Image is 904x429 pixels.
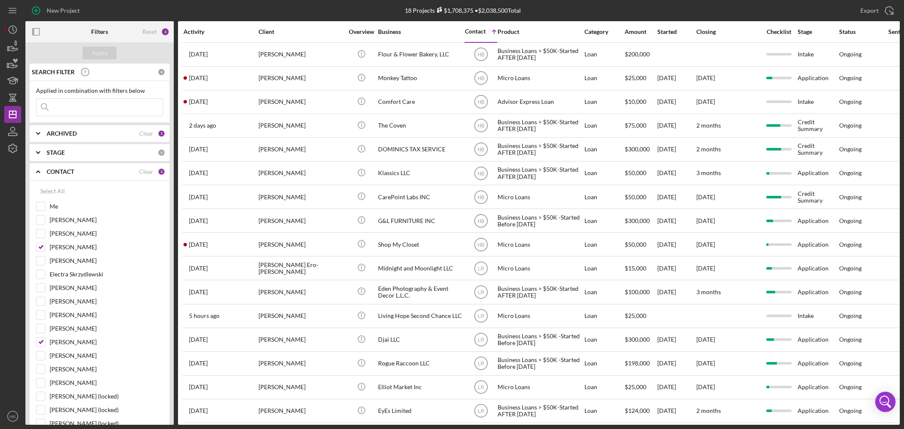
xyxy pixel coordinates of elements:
[798,281,838,303] div: Application
[584,67,624,89] div: Loan
[696,145,721,153] time: 2 months
[259,114,343,137] div: [PERSON_NAME]
[32,69,75,75] b: SEARCH FILTER
[657,91,695,113] div: [DATE]
[161,28,170,36] div: 3
[696,122,721,129] time: 2 months
[498,233,582,256] div: Micro Loans
[259,400,343,422] div: [PERSON_NAME]
[378,186,463,208] div: CarePoint Labs INC
[189,75,208,81] time: 2025-06-23 21:26
[83,47,117,59] button: Apply
[657,400,695,422] div: [DATE]
[189,265,208,272] time: 2025-10-09 21:12
[798,67,838,89] div: Application
[696,28,760,35] div: Closing
[696,336,715,343] time: [DATE]
[92,47,108,59] div: Apply
[378,67,463,89] div: Monkey Tattoo
[378,257,463,279] div: Midnight and Moonlight LLC
[378,162,463,184] div: Klassics LLC
[839,336,862,343] div: Ongoing
[875,392,896,412] div: Open Intercom Messenger
[584,352,624,375] div: Loan
[435,7,473,14] div: $1,708,375
[839,312,862,319] div: Ongoing
[839,217,862,224] div: Ongoing
[259,209,343,232] div: [PERSON_NAME]
[798,400,838,422] div: Application
[189,312,220,319] time: 2025-10-15 14:17
[158,68,165,76] div: 0
[158,168,165,175] div: 2
[584,114,624,137] div: Loan
[625,336,650,343] span: $300,000
[477,218,484,224] text: HB
[657,257,695,279] div: [DATE]
[498,257,582,279] div: Micro Loans
[477,242,484,248] text: HB
[798,162,838,184] div: Application
[478,361,484,367] text: LR
[50,284,163,292] label: [PERSON_NAME]
[625,145,650,153] span: $300,000
[498,400,582,422] div: Business Loans > $50K-Started AFTER [DATE]
[50,338,163,346] label: [PERSON_NAME]
[657,209,695,232] div: [DATE]
[50,270,163,279] label: Electra Skrzydlewski
[696,265,715,272] time: [DATE]
[584,281,624,303] div: Loan
[40,183,65,200] div: Select All
[584,233,624,256] div: Loan
[498,329,582,351] div: Business Loans > $50K -Started Before [DATE]
[158,149,165,156] div: 0
[657,329,695,351] div: [DATE]
[378,114,463,137] div: The Coven
[625,74,646,81] span: $25,000
[657,28,695,35] div: Started
[142,28,157,35] div: Reset
[625,98,646,105] span: $10,000
[189,241,208,248] time: 2025-05-08 03:34
[50,324,163,333] label: [PERSON_NAME]
[259,257,343,279] div: [PERSON_NAME] Ero-[PERSON_NAME]
[625,312,646,319] span: $25,000
[477,123,484,129] text: HB
[839,265,862,272] div: Ongoing
[584,305,624,327] div: Loan
[259,305,343,327] div: [PERSON_NAME]
[584,162,624,184] div: Loan
[259,329,343,351] div: [PERSON_NAME]
[839,241,862,248] div: Ongoing
[478,384,484,390] text: LR
[139,130,153,137] div: Clear
[378,91,463,113] div: Comfort Care
[259,162,343,184] div: [PERSON_NAME]
[584,43,624,66] div: Loan
[839,51,862,58] div: Ongoing
[50,297,163,306] label: [PERSON_NAME]
[50,406,163,414] label: [PERSON_NAME] (locked)
[498,114,582,137] div: Business Loans > $50K-Started AFTER [DATE]
[50,365,163,373] label: [PERSON_NAME]
[477,52,484,58] text: HB
[839,289,862,295] div: Ongoing
[478,265,484,271] text: LR
[259,186,343,208] div: [PERSON_NAME]
[498,186,582,208] div: Micro Loans
[798,28,838,35] div: Stage
[378,28,463,35] div: Business
[696,359,715,367] time: [DATE]
[50,379,163,387] label: [PERSON_NAME]
[478,408,484,414] text: LR
[584,28,624,35] div: Category
[696,98,715,105] time: [DATE]
[798,209,838,232] div: Application
[498,305,582,327] div: Micro Loans
[696,217,715,224] time: [DATE]
[189,360,208,367] time: 2025-01-10 19:00
[259,91,343,113] div: [PERSON_NAME]
[498,138,582,161] div: Business Loans > $50K-Started AFTER [DATE]
[477,147,484,153] text: HB
[259,376,343,398] div: [PERSON_NAME]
